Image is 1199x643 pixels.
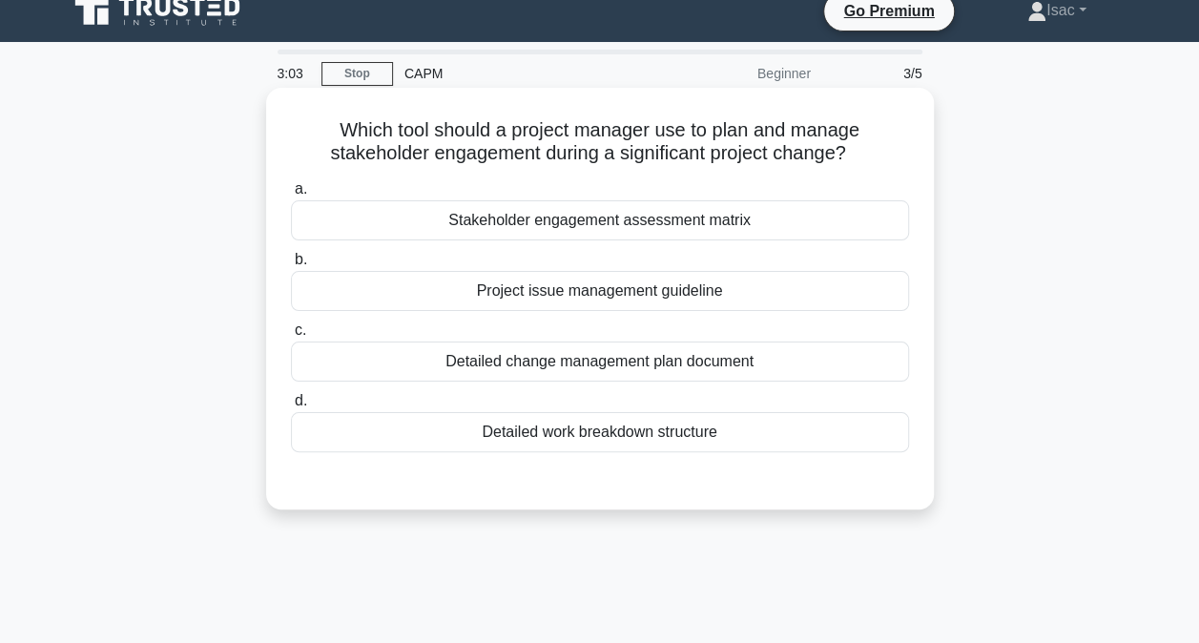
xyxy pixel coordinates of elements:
a: Stop [321,62,393,86]
span: c. [295,321,306,338]
div: Project issue management guideline [291,271,909,311]
div: 3/5 [822,54,934,93]
div: Stakeholder engagement assessment matrix [291,200,909,240]
span: b. [295,251,307,267]
span: a. [295,180,307,197]
div: Beginner [655,54,822,93]
h5: Which tool should a project manager use to plan and manage stakeholder engagement during a signif... [289,118,911,166]
span: d. [295,392,307,408]
div: Detailed work breakdown structure [291,412,909,452]
div: CAPM [393,54,655,93]
div: 3:03 [266,54,321,93]
div: Detailed change management plan document [291,342,909,382]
